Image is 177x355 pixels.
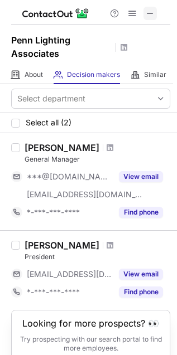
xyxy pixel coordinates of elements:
[119,286,163,298] button: Reveal Button
[25,154,170,164] div: General Manager
[27,269,112,279] span: [EMAIL_ADDRESS][DOMAIN_NAME]
[25,252,170,262] div: President
[144,70,166,79] span: Similar
[25,240,99,251] div: [PERSON_NAME]
[27,189,143,200] span: [EMAIL_ADDRESS][DOMAIN_NAME]
[119,269,163,280] button: Reveal Button
[119,207,163,218] button: Reveal Button
[22,7,89,20] img: ContactOut v5.3.10
[17,93,85,104] div: Select department
[26,118,71,127] span: Select all (2)
[25,70,43,79] span: About
[22,318,159,328] header: Looking for more prospects? 👀
[20,335,162,353] p: Try prospecting with our search portal to find more employees.
[119,171,163,182] button: Reveal Button
[27,172,112,182] span: ***@[DOMAIN_NAME]
[67,70,120,79] span: Decision makers
[25,142,99,153] div: [PERSON_NAME]
[11,33,112,60] h1: Penn Lighting Associates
